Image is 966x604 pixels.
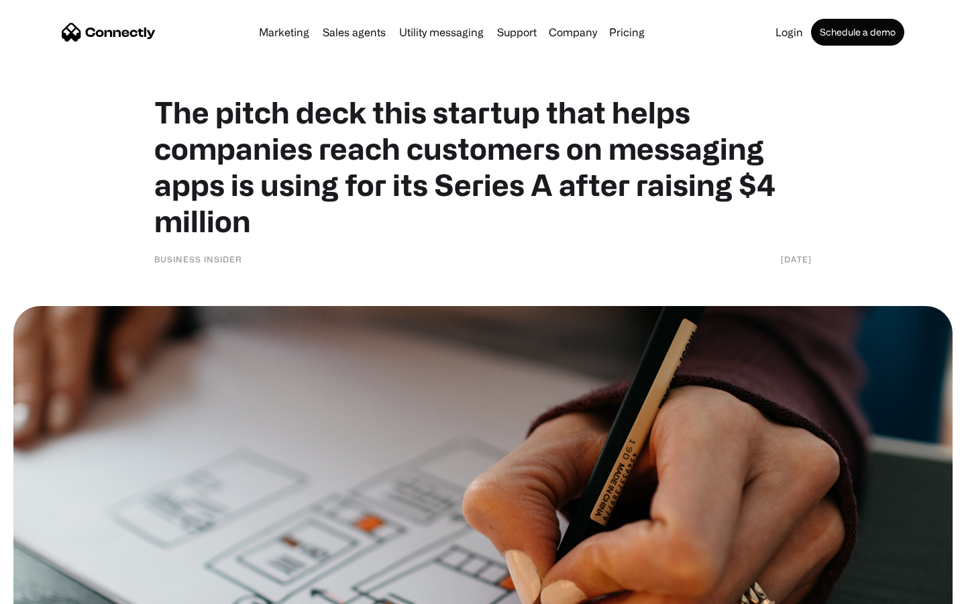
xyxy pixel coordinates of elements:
[604,27,650,38] a: Pricing
[317,27,391,38] a: Sales agents
[254,27,315,38] a: Marketing
[781,252,812,266] div: [DATE]
[154,252,242,266] div: Business Insider
[811,19,904,46] a: Schedule a demo
[154,94,812,239] h1: The pitch deck this startup that helps companies reach customers on messaging apps is using for i...
[492,27,542,38] a: Support
[549,23,597,42] div: Company
[394,27,489,38] a: Utility messaging
[770,27,808,38] a: Login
